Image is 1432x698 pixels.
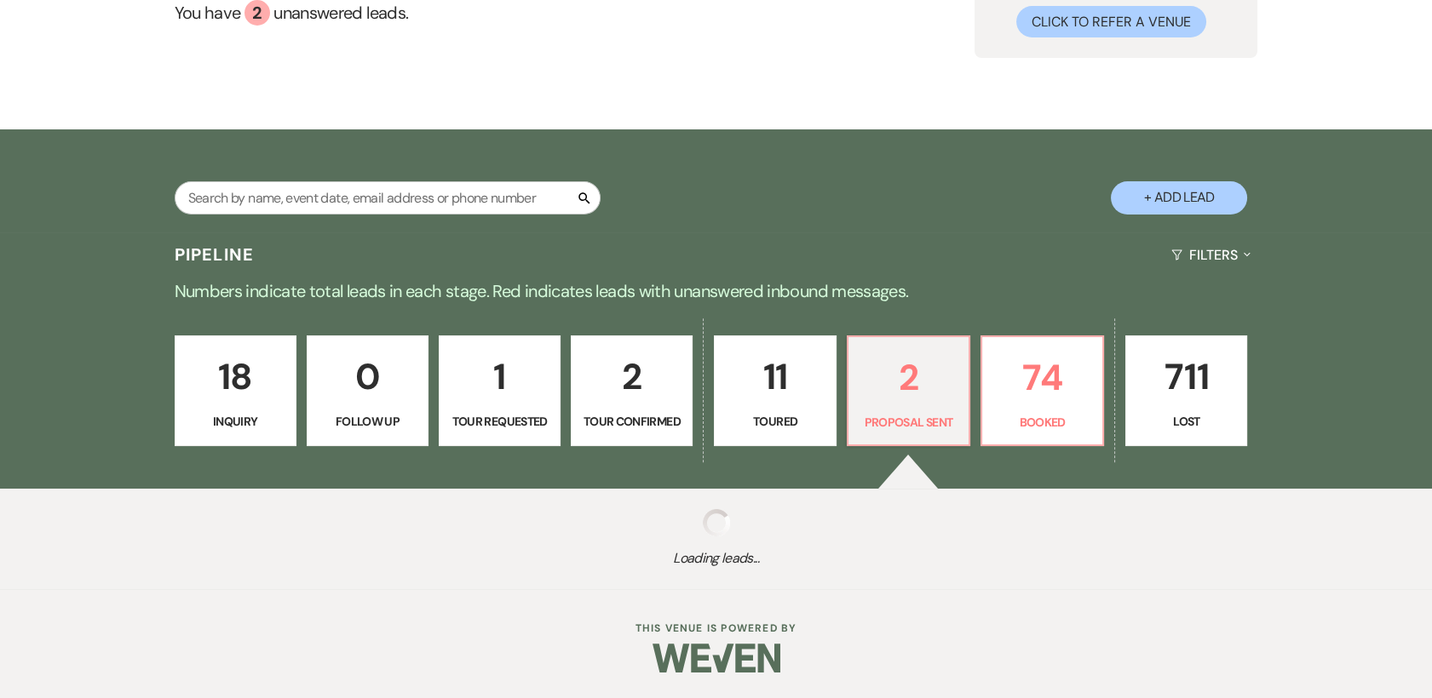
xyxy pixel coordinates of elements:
[450,412,549,431] p: Tour Requested
[439,335,561,446] a: 1Tour Requested
[1136,412,1236,431] p: Lost
[186,348,285,405] p: 18
[653,628,780,688] img: Weven Logo
[725,348,825,405] p: 11
[582,412,681,431] p: Tour Confirmed
[992,413,1092,432] p: Booked
[318,348,417,405] p: 0
[307,335,428,446] a: 0Follow Up
[450,348,549,405] p: 1
[175,335,296,446] a: 18Inquiry
[859,349,958,406] p: 2
[1136,348,1236,405] p: 711
[571,335,693,446] a: 2Tour Confirmed
[1016,6,1206,37] button: Click to Refer a Venue
[981,335,1104,446] a: 74Booked
[175,243,255,266] h3: Pipeline
[72,548,1360,569] span: Loading leads...
[1165,232,1257,277] button: Filters
[175,181,601,215] input: Search by name, event date, email address or phone number
[318,412,417,431] p: Follow Up
[1111,181,1247,215] button: + Add Lead
[1125,335,1247,446] a: 711Lost
[992,349,1092,406] p: 74
[859,413,958,432] p: Proposal Sent
[725,412,825,431] p: Toured
[582,348,681,405] p: 2
[103,277,1330,305] p: Numbers indicate total leads in each stage. Red indicates leads with unanswered inbound messages.
[703,509,730,536] img: loading spinner
[186,412,285,431] p: Inquiry
[714,335,836,446] a: 11Toured
[847,335,970,446] a: 2Proposal Sent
